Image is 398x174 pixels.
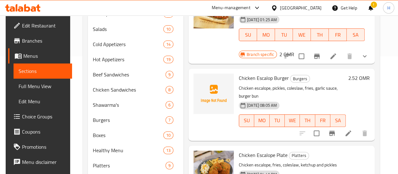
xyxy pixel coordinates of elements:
[260,30,272,39] span: MO
[14,79,72,94] a: Full Menu View
[272,116,282,125] span: TU
[163,147,173,154] div: items
[302,116,312,125] span: TH
[290,75,310,82] span: Burgers
[93,147,163,154] span: Healthy Menu
[310,127,323,140] span: Select to update
[22,143,67,151] span: Promotions
[166,72,173,78] span: 9
[357,49,372,64] button: show more
[287,116,297,125] span: WE
[300,114,315,127] button: TH
[270,114,285,127] button: TU
[166,117,173,123] span: 7
[330,114,345,127] button: SA
[254,114,269,127] button: MO
[290,75,310,82] div: Burgers
[239,28,257,41] button: SU
[88,143,183,158] div: Healthy Menu13
[361,52,368,60] svg: Show Choices
[329,28,347,41] button: FR
[14,94,72,109] a: Edit Menu
[22,128,67,135] span: Coupons
[93,116,165,124] span: Burgers
[324,126,339,141] button: Branch-specific-item
[164,41,173,47] span: 14
[242,30,255,39] span: SU
[387,4,390,11] span: H
[311,28,329,41] button: TH
[8,33,72,48] a: Branches
[165,162,173,169] div: items
[93,131,163,139] div: Boxes
[165,86,173,93] div: items
[309,49,324,64] button: Branch-specific-item
[22,37,67,45] span: Branches
[22,22,67,29] span: Edit Restaurant
[242,116,252,125] span: SU
[23,52,67,60] span: Menus
[8,18,72,33] a: Edit Restaurant
[88,97,183,112] div: Shawarma's6
[163,25,173,33] div: items
[315,114,330,127] button: FR
[165,101,173,109] div: items
[239,150,288,160] span: Chicken Escalope Plate
[88,128,183,143] div: Boxes10
[88,21,183,37] div: Salads10
[22,113,67,120] span: Choice Groups
[14,63,72,79] a: Sections
[163,56,173,63] div: items
[244,102,279,108] span: [DATE] 08:05 AM
[212,4,250,12] div: Menu-management
[88,82,183,97] div: Chicken Sandwiches8
[164,26,173,32] span: 10
[345,129,352,137] a: Edit menu item
[239,114,254,127] button: SU
[93,40,163,48] div: Cold Appetizers
[165,116,173,124] div: items
[277,30,290,39] span: TU
[93,25,163,33] span: Salads
[93,101,165,109] span: Shawarma's
[257,28,275,41] button: MO
[163,131,173,139] div: items
[8,124,72,139] a: Coupons
[193,74,234,114] img: Chicken Escalop Burger
[164,147,173,153] span: 13
[88,158,183,173] div: Platters9
[357,126,372,141] button: delete
[166,87,173,93] span: 8
[88,52,183,67] div: Hot Appetizers19
[349,30,362,39] span: SA
[22,158,67,166] span: Menu disclaimer
[347,28,365,41] button: SA
[93,162,165,169] span: Platters
[280,49,295,64] button: sort-choices
[88,67,183,82] div: Beef Sandwiches9
[8,109,72,124] a: Choice Groups
[93,56,163,63] span: Hot Appetizers
[239,161,365,169] p: Chicken escalope, fries, coleslaw, ketchup and pickles
[244,51,277,57] span: Branch specific
[165,71,173,78] div: items
[331,30,344,39] span: FR
[313,30,326,39] span: TH
[257,116,267,125] span: MO
[342,49,357,64] button: delete
[19,82,67,90] span: Full Menu View
[295,30,308,39] span: WE
[289,152,309,159] span: Platters
[293,28,311,41] button: WE
[285,114,300,127] button: WE
[93,86,165,93] span: Chicken Sandwiches
[8,139,72,154] a: Promotions
[275,28,293,41] button: TU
